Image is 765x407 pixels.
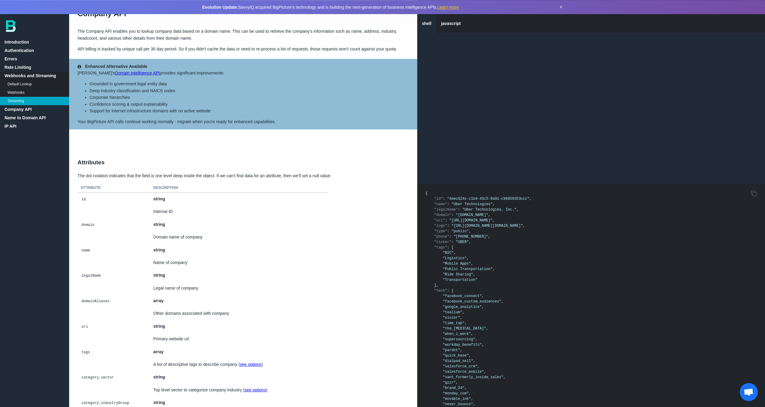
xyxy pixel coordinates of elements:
span: , [501,299,503,304]
td: Primary website url [150,333,327,345]
li: Corporate hierarchies [90,94,409,101]
span: , [493,218,495,223]
span: "Transportation" [443,278,477,282]
span: "Mobile Apps" [443,262,471,266]
span: , [486,327,488,331]
li: Grounded in government legal entity data [90,80,409,87]
span: , [473,272,475,277]
span: "visier" [443,316,460,320]
span: "legalName" [434,208,458,212]
span: "quick_base" [443,354,469,358]
li: Support for internet infrastructure domains with no active website [90,108,409,114]
span: , [516,208,519,212]
aside: [PERSON_NAME]'s provides significant improvements: Your BigPicture API calls continue working nor... [69,59,417,129]
span: "salesforce_crm" [443,364,477,369]
td: Domain name of company [150,231,327,243]
span: "facebook_connect" [443,294,482,298]
span: : [458,208,460,212]
span: "[PHONE_NUMBER]" [454,235,488,239]
span: "tealium" [443,310,462,314]
span: : [449,235,451,239]
span: , [484,370,486,374]
span: "[URL][DOMAIN_NAME]" [449,218,493,223]
strong: array [153,298,164,303]
span: , [493,267,495,271]
span: : [443,197,445,201]
code: url [81,324,89,330]
p: The Company API enables you to lookup company data based on a domain name. This can be used to re... [69,28,417,41]
li: Confidence scoring & output explainability [90,101,409,108]
span: "qzzr" [443,381,456,385]
span: , [471,262,473,266]
span: : [447,289,449,293]
span: , [456,381,458,385]
span: "UBER" [456,240,469,244]
span: "public" [451,229,469,233]
code: category.industryGroup [81,400,130,406]
span: , [473,359,475,363]
strong: Evolution Update: [202,5,238,10]
code: legalName [81,273,102,279]
span: "xant_formerly_inside_sales" [443,375,503,379]
span: "facebook_custom_audiences" [443,299,501,304]
strong: array [153,349,164,354]
span: "google_analytics" [443,305,482,309]
code: domain [81,222,95,228]
strong: string [153,400,165,405]
span: , [471,397,473,401]
span: , [460,348,462,352]
span: , [469,354,471,358]
span: , [469,391,471,396]
span: "url" [434,218,445,223]
td: Name of company [150,256,327,269]
span: : [451,213,454,217]
span: , [473,402,475,406]
td: Other domains associated with company [150,307,327,320]
span: SavvyIQ acquired BigPicture's technology and is building the next-generation of business intellig... [202,5,459,10]
span: , [503,375,506,379]
span: "tech" [434,289,447,293]
strong: string [153,222,165,227]
th: Attribute [78,184,150,193]
code: domainAliases [81,298,111,304]
span: , [475,337,477,342]
span: , [488,213,490,217]
span: , [464,386,467,390]
span: "Ride Sharing" [443,272,473,277]
span: "pardot" [443,348,460,352]
h2: Attributes [69,152,417,173]
span: : [447,224,449,228]
strong: string [153,248,165,252]
li: Deep industry classification and NAICS codes [90,87,409,94]
p: API billing is tracked by unique call per 30 day period. So if you didn't cache the data or need ... [69,46,417,52]
a: javascript [436,14,465,33]
span: "Uber Technologies, Inc." [462,208,516,212]
span: "the_[MEDICAL_DATA]" [443,327,486,331]
span: [ [451,289,454,293]
span: , [469,229,471,233]
code: name [81,248,91,254]
a: see options [245,387,266,392]
span: "[DOMAIN_NAME]" [456,213,488,217]
span: "supersourcing" [443,337,475,342]
span: , [482,305,484,309]
span: , [482,294,484,298]
span: : [447,202,449,206]
button: Dismiss announcement [559,4,563,11]
span: "Logistics" [443,256,467,260]
code: id [81,196,87,202]
span: "tags" [434,245,447,250]
code: category.sector [81,375,115,381]
a: shell [417,14,436,33]
a: Learn more [437,5,459,10]
strong: Enhanced Alternative Available [85,64,147,69]
span: "brand_24" [443,386,464,390]
span: , [462,310,464,314]
strong: string [153,196,165,201]
span: "4eec624c-c1b4-43c5-9a91-c96859353ccc" [447,197,530,201]
span: "movable_ink" [443,397,471,401]
span: "name" [434,202,447,206]
span: , [488,235,490,239]
strong: string [153,375,165,379]
span: "[URL][DOMAIN_NAME][DOMAIN_NAME]" [451,224,523,228]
